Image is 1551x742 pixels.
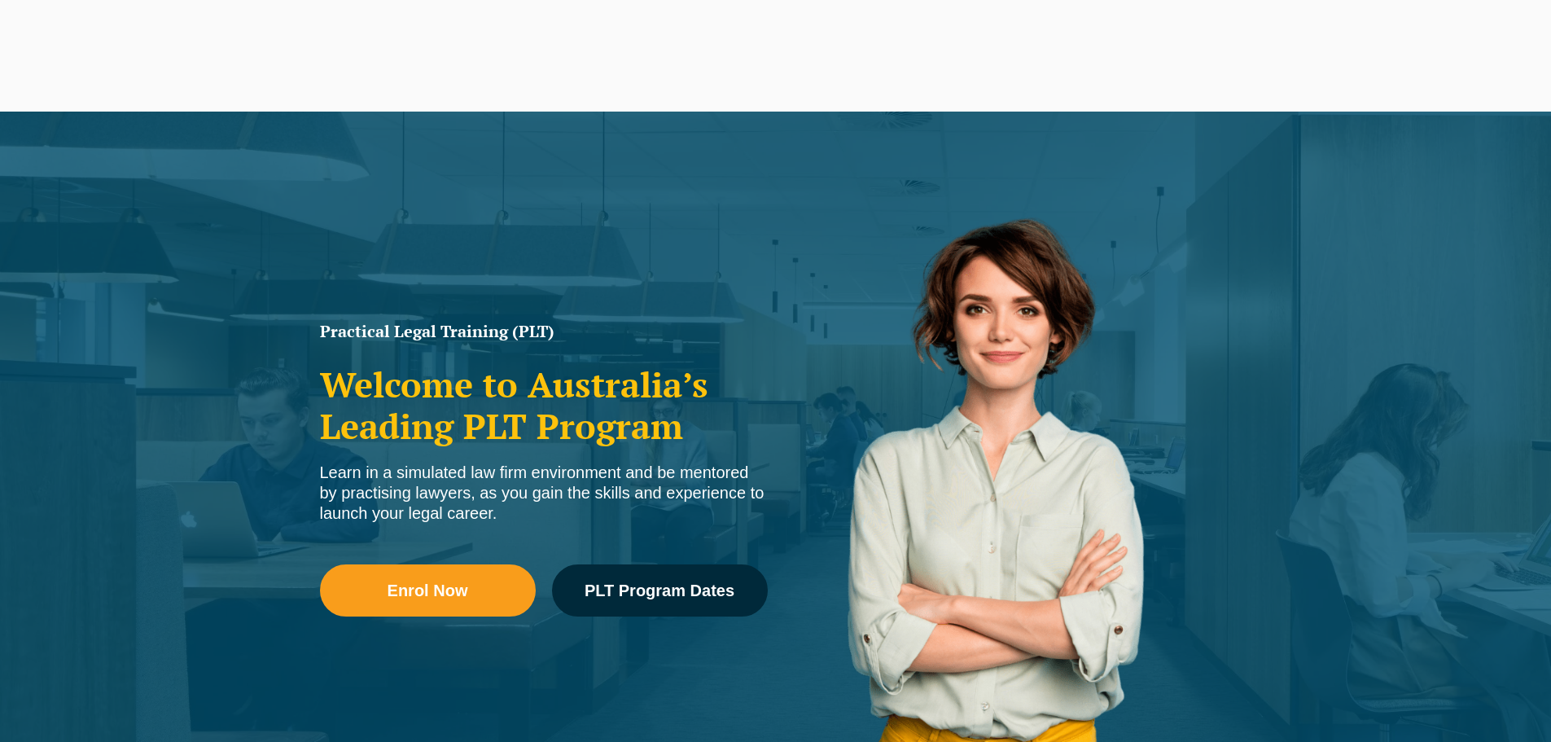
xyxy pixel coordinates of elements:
[320,564,536,617] a: Enrol Now
[320,323,768,340] h1: Practical Legal Training (PLT)
[585,582,734,599] span: PLT Program Dates
[552,564,768,617] a: PLT Program Dates
[388,582,468,599] span: Enrol Now
[320,364,768,446] h2: Welcome to Australia’s Leading PLT Program
[320,463,768,524] div: Learn in a simulated law firm environment and be mentored by practising lawyers, as you gain the ...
